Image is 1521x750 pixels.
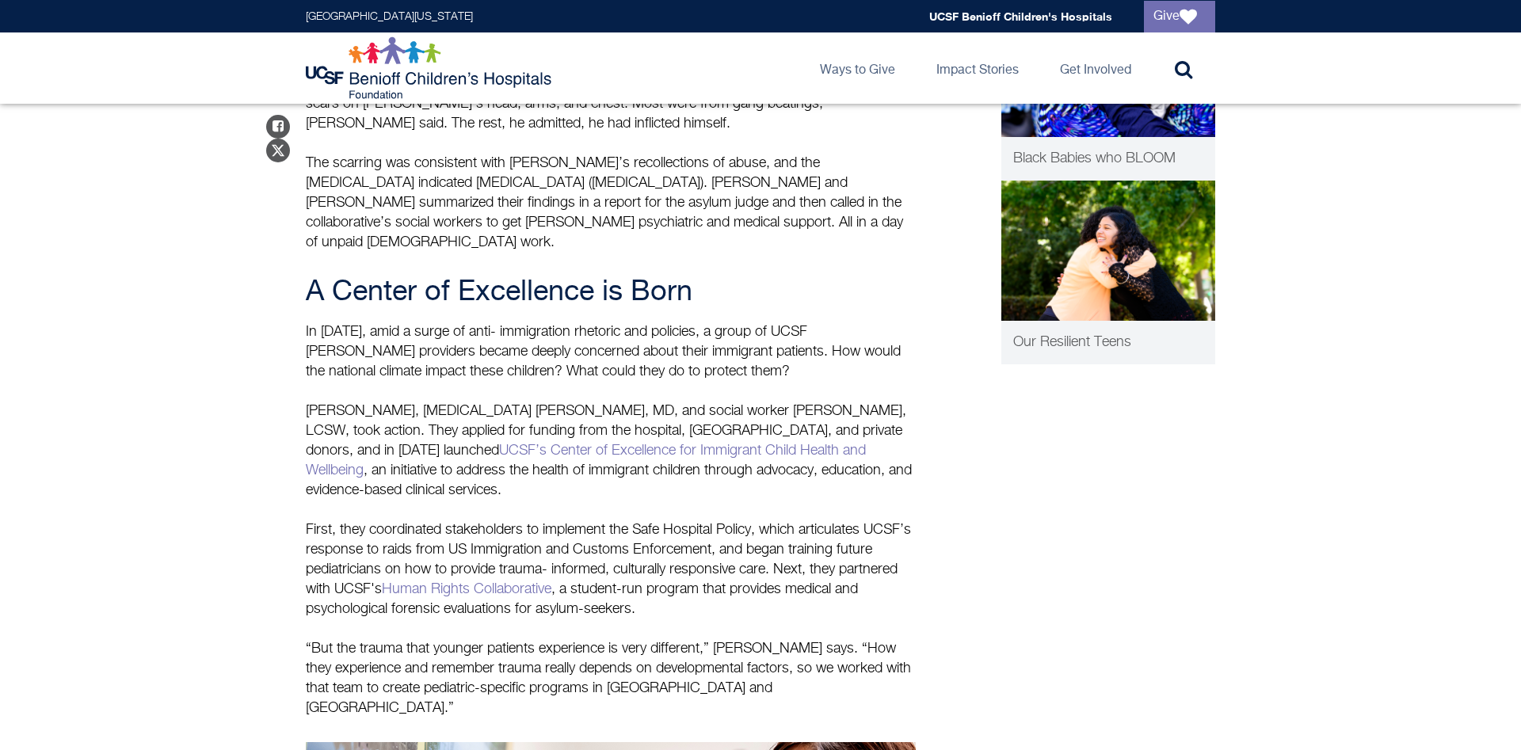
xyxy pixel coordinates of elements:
[306,402,916,501] p: [PERSON_NAME], [MEDICAL_DATA] [PERSON_NAME], MD, and social worker [PERSON_NAME], LCSW, took acti...
[1001,181,1215,364] a: Health Equity Resilient Teens Our Resilient Teens
[924,32,1031,104] a: Impact Stories
[1013,151,1176,166] span: Black Babies who BLOOM
[306,520,916,619] p: First, they coordinated stakeholders to implement the Safe Hospital Policy, which articulates UCS...
[306,639,916,718] p: “But the trauma that younger patients experience is very different,” [PERSON_NAME] says. “How the...
[1001,181,1215,321] img: Resilient Teens
[382,582,551,596] a: Human Rights Collaborative
[306,444,866,478] a: UCSF’s Center of Excellence for Immigrant Child Health and Wellbeing
[1047,32,1144,104] a: Get Involved
[306,11,473,22] a: [GEOGRAPHIC_DATA][US_STATE]
[306,276,916,308] h2: A Center of Excellence is Born
[1013,335,1131,349] span: Our Resilient Teens
[929,10,1112,23] a: UCSF Benioff Children's Hospitals
[807,32,908,104] a: Ways to Give
[306,36,555,100] img: Logo for UCSF Benioff Children's Hospitals Foundation
[1144,1,1215,32] a: Give
[306,322,916,382] p: In [DATE], amid a surge of anti- immigration rhetoric and policies, a group of UCSF [PERSON_NAME]...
